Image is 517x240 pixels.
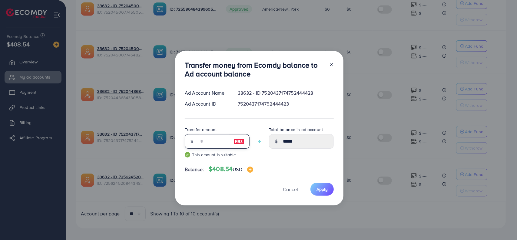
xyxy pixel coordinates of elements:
[185,152,250,158] small: This amount is suitable
[283,186,298,193] span: Cancel
[234,138,244,145] img: image
[185,61,324,78] h3: Transfer money from Ecomdy balance to Ad account balance
[233,90,339,96] div: 33632 - ID 7520437174752444423
[233,100,339,107] div: 7520437174752444423
[233,166,242,173] span: USD
[209,165,253,173] h4: $408.54
[491,213,512,235] iframe: Chat
[247,167,253,173] img: image
[310,183,334,196] button: Apply
[275,183,306,196] button: Cancel
[316,186,328,192] span: Apply
[180,100,233,107] div: Ad Account ID
[185,152,190,157] img: guide
[185,127,217,133] label: Transfer amount
[269,127,323,133] label: Total balance in ad account
[185,166,204,173] span: Balance:
[180,90,233,96] div: Ad Account Name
